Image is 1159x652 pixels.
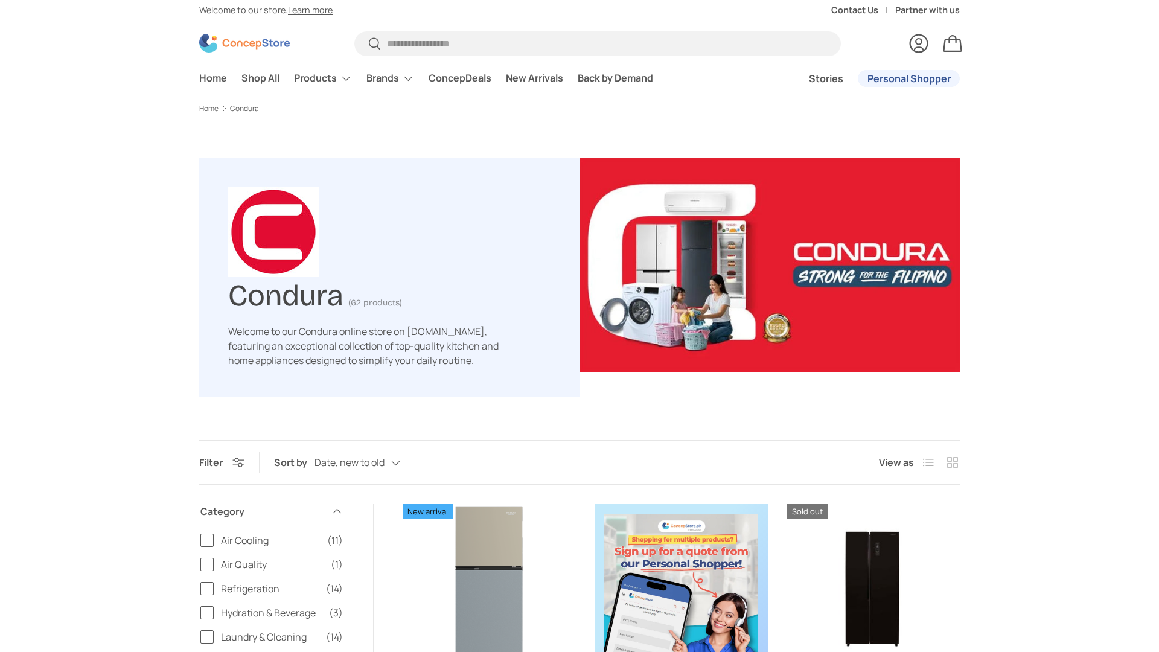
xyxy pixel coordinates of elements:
button: Date, new to old [314,453,424,474]
nav: Primary [199,66,653,91]
span: (11) [327,533,343,548]
a: Learn more [288,4,333,16]
nav: Breadcrumbs [199,103,960,114]
a: Stories [809,67,843,91]
span: (1) [331,557,343,572]
span: (62 products) [348,298,402,308]
img: ConcepStore [199,34,290,53]
a: Condura [230,105,259,112]
span: New arrival [403,504,453,519]
span: Date, new to old [314,457,385,468]
span: Filter [199,456,223,469]
span: (14) [326,581,343,596]
button: Filter [199,456,244,469]
span: (14) [326,630,343,644]
a: Home [199,105,219,112]
span: Laundry & Cleaning [221,630,319,644]
span: Sold out [787,504,828,519]
span: View as [879,455,914,470]
p: Welcome to our store. [199,4,333,17]
a: Home [199,66,227,90]
a: Back by Demand [578,66,653,90]
p: Welcome to our Condura online store on [DOMAIN_NAME], featuring an exceptional collection of top-... [228,324,512,368]
h1: Condura [228,273,343,313]
a: Personal Shopper [858,70,960,87]
span: Air Cooling [221,533,320,548]
span: Hydration & Beverage [221,606,322,620]
span: Category [200,504,324,519]
span: (3) [329,606,343,620]
a: Shop All [241,66,279,90]
a: ConcepDeals [429,66,491,90]
summary: Products [287,66,359,91]
a: New Arrivals [506,66,563,90]
summary: Category [200,490,343,533]
a: Partner with us [895,4,960,17]
img: Condura [579,158,960,372]
span: Refrigeration [221,581,319,596]
span: Air Quality [221,557,324,572]
summary: Brands [359,66,421,91]
span: Personal Shopper [867,74,951,83]
a: Brands [366,66,414,91]
a: Products [294,66,352,91]
a: Contact Us [831,4,895,17]
nav: Secondary [780,66,960,91]
label: Sort by [274,455,314,470]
